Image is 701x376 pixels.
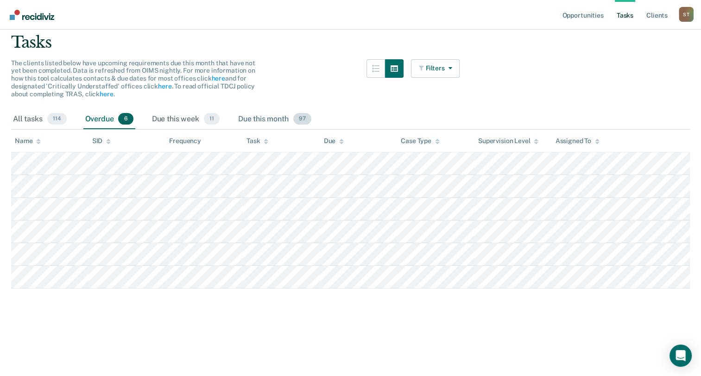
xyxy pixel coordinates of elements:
div: Assigned To [555,137,599,145]
div: Case Type [401,137,440,145]
div: Name [15,137,41,145]
img: Recidiviz [10,10,54,20]
a: here [158,82,171,90]
div: All tasks114 [11,109,69,130]
div: Due [324,137,344,145]
button: Profile dropdown button [679,7,694,22]
span: 11 [204,113,220,125]
span: 97 [293,113,311,125]
span: 114 [47,113,67,125]
div: SID [92,137,111,145]
div: Due this month97 [236,109,313,130]
div: Overdue6 [83,109,135,130]
a: here [211,75,225,82]
div: Frequency [169,137,201,145]
div: Supervision Level [478,137,539,145]
div: Due this week11 [150,109,221,130]
div: Tasks [11,33,690,52]
a: here [100,90,113,98]
button: Filters [411,59,460,78]
div: Task [246,137,268,145]
span: 6 [118,113,133,125]
span: The clients listed below have upcoming requirements due this month that have not yet been complet... [11,59,255,98]
div: S T [679,7,694,22]
div: Open Intercom Messenger [669,345,692,367]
